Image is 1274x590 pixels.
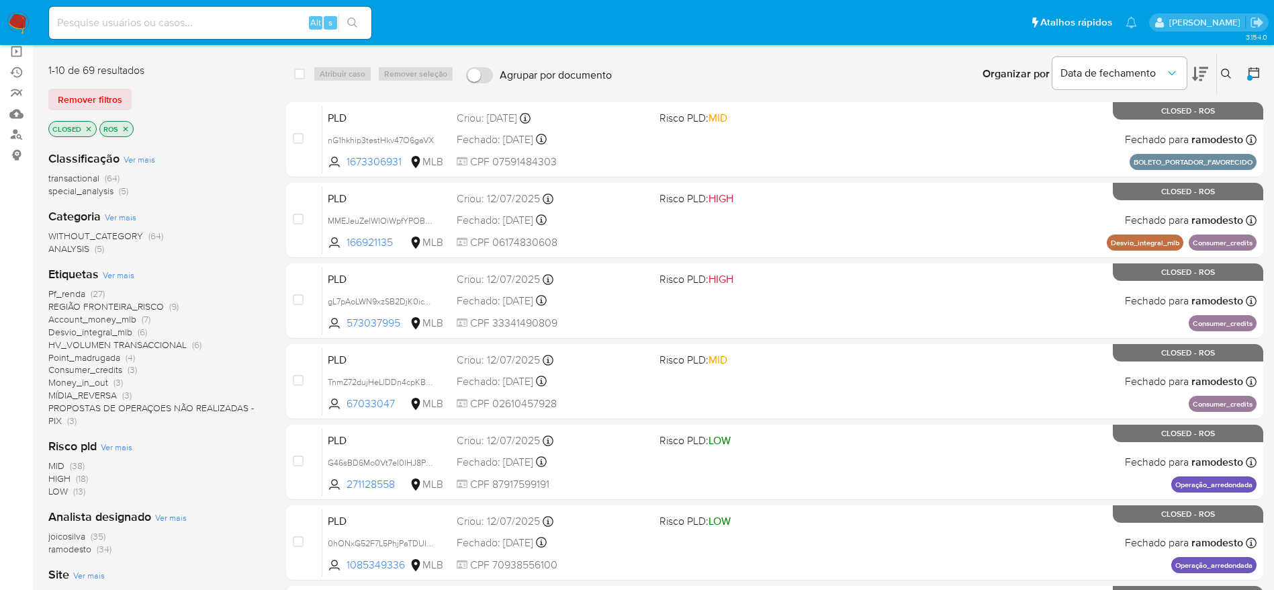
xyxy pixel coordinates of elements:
[328,16,332,29] span: s
[1246,32,1267,42] span: 3.154.0
[1169,16,1245,29] p: eduardo.dutra@mercadolivre.com
[1126,17,1137,28] a: Notificações
[49,14,371,32] input: Pesquise usuários ou casos...
[1250,15,1264,30] a: Sair
[1040,15,1112,30] span: Atalhos rápidos
[310,16,321,29] span: Alt
[338,13,366,32] button: search-icon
